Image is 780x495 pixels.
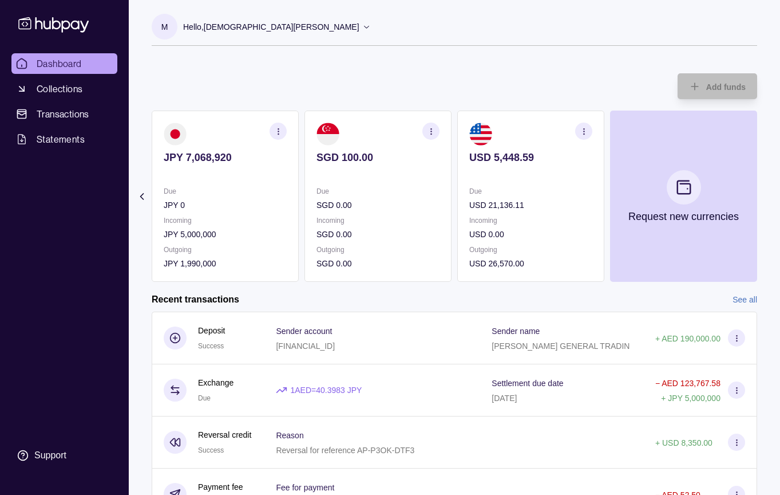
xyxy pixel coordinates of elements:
span: Success [198,342,224,350]
p: Sender account [276,327,332,336]
p: Outgoing [164,243,287,256]
p: Reason [276,431,303,440]
p: JPY 7,068,920 [164,151,287,164]
p: Hello, [DEMOGRAPHIC_DATA][PERSON_NAME] [183,21,359,33]
p: Payment fee [198,481,243,493]
span: Success [198,446,224,454]
span: Dashboard [37,57,82,70]
a: Dashboard [11,53,117,74]
p: SGD 100.00 [316,151,440,164]
p: JPY 0 [164,199,287,211]
p: USD 5,448.59 [469,151,592,164]
p: M [161,21,168,33]
p: [FINANCIAL_ID] [276,341,335,351]
p: Due [469,185,592,198]
p: USD 0.00 [469,228,592,241]
p: [DATE] [492,394,517,403]
p: Reversal credit [198,429,251,441]
a: Transactions [11,104,117,124]
p: Deposit [198,324,225,337]
p: SGD 0.00 [316,199,440,211]
p: Outgoing [469,243,592,256]
p: USD 26,570.00 [469,257,592,270]
p: [PERSON_NAME] GENERAL TRADIN [492,341,629,351]
h2: Recent transactions [152,293,239,306]
button: Add funds [678,73,757,99]
button: Request new currencies [610,111,757,282]
p: SGD 0.00 [316,257,440,270]
a: Statements [11,129,117,150]
span: Due [198,394,211,402]
div: Support [34,449,66,462]
img: sg [316,123,339,146]
span: Add funds [706,82,746,92]
a: See all [733,293,757,306]
img: jp [164,123,187,146]
p: USD 21,136.11 [469,199,592,211]
span: Statements [37,132,85,146]
p: SGD 0.00 [316,228,440,241]
p: Settlement due date [492,379,563,388]
p: Due [316,185,440,198]
p: + AED 190,000.00 [655,334,720,343]
p: Fee for payment [276,483,334,492]
p: Exchange [198,376,233,389]
p: + USD 8,350.00 [655,438,712,447]
p: JPY 5,000,000 [164,228,287,241]
p: + JPY 5,000,000 [661,394,720,403]
p: 1 AED = 40.3983 JPY [290,384,362,396]
p: Outgoing [316,243,440,256]
p: Reversal for reference AP-P3OK-DTF3 [276,446,414,455]
span: Collections [37,82,82,96]
p: JPY 1,990,000 [164,257,287,270]
p: Incoming [469,214,592,227]
span: Transactions [37,107,89,121]
p: Sender name [492,327,540,336]
p: Incoming [316,214,440,227]
a: Collections [11,78,117,99]
p: Incoming [164,214,287,227]
p: Due [164,185,287,198]
p: − AED 123,767.58 [655,379,720,388]
img: us [469,123,492,146]
a: Support [11,443,117,467]
p: Request new currencies [628,210,739,223]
